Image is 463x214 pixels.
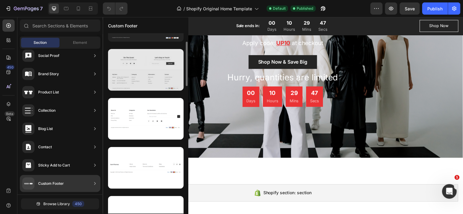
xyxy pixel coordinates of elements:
[40,5,43,12] p: 7
[422,2,448,15] button: Publish
[186,5,252,12] span: Shopify Original Home Template
[21,198,99,209] button: Browse Library450
[2,2,45,15] button: 7
[38,144,52,150] div: Contact
[211,73,220,82] div: 47
[38,181,64,187] div: Custom Footer
[190,73,199,82] div: 29
[211,82,220,89] p: Secs
[273,6,286,11] span: Default
[20,19,100,32] input: Search Sections & Elements
[72,201,84,207] div: 450
[167,73,179,82] div: 10
[400,2,420,15] button: Save
[43,201,70,207] span: Browse Library
[103,2,128,15] div: Undo/Redo
[193,23,224,30] span: at checkout
[38,126,53,132] div: Blog List
[455,175,460,180] span: 1
[183,5,185,12] span: /
[6,65,15,70] div: 450
[190,82,199,89] p: Mins
[297,6,313,11] span: Published
[38,107,56,114] div: Collection
[322,3,362,15] a: Shop Now
[442,184,457,199] iframe: Intercom live chat
[127,56,239,67] span: Hurry, quantities are limited
[34,40,47,45] span: Section
[332,6,352,12] div: Shop Now
[405,6,415,11] span: Save
[38,162,70,168] div: Sticky Add to Cart
[167,82,179,89] p: Hours
[73,40,87,45] span: Element
[158,42,208,49] div: Shop Now & Save Big
[428,5,443,12] div: Publish
[146,82,155,89] p: Days
[38,53,60,59] div: Social Proof
[146,73,155,82] div: 00
[177,23,191,30] u: UP10
[148,39,218,53] button: Shop Now & Save Big
[5,111,15,116] div: Beta
[38,89,59,95] div: Product List
[38,71,59,77] div: Brand Story
[142,23,175,30] span: Apply code:
[103,17,463,214] iframe: Design area
[164,175,213,182] span: Shopify section: section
